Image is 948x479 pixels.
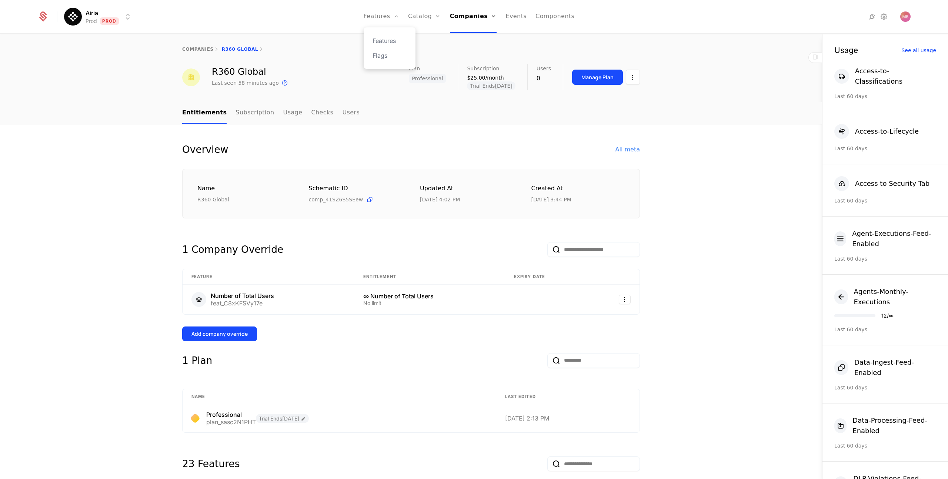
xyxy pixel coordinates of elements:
[537,66,551,71] span: Users
[182,102,227,124] a: Entitlements
[581,74,614,81] div: Manage Plan
[855,178,929,189] div: Access to Security Tab
[900,11,911,22] img: Matt Bell
[834,442,936,449] div: Last 60 days
[66,9,132,25] button: Select environment
[309,196,363,203] span: comp_41SZ6S5SEew
[854,287,937,307] div: Agents-Monthly-Executions
[868,12,877,21] a: Integrations
[834,176,929,191] button: Access to Security Tab
[363,293,496,299] div: ∞ Number of Total Users
[256,414,309,423] span: Trial Ends [DATE]
[64,8,82,26] img: Airia
[183,269,354,285] th: Feature
[834,124,919,139] button: Access-to-Lifecycle
[86,17,97,25] div: Prod
[901,48,936,53] div: See all usage
[363,301,496,306] div: No limit
[182,326,257,341] button: Add company override
[531,196,571,203] div: 9/1/25, 3:44 PM
[183,389,496,405] th: Name
[311,102,333,124] a: Checks
[467,66,499,71] span: Subscription
[834,66,936,87] button: Access-to-Classifications
[834,93,936,100] div: Last 60 days
[834,197,936,204] div: Last 60 days
[834,415,936,436] button: Data-Processing-Feed-Enabled
[834,326,936,333] div: Last 60 days
[834,228,936,249] button: Agent-Executions-Feed-Enabled
[211,300,274,306] div: feat_C8xKFSVy17e
[505,269,589,285] th: Expiry date
[834,255,936,262] div: Last 60 days
[834,287,936,307] button: Agents-Monthly-Executions
[206,419,256,425] div: plan_sasc2N1PHT
[834,384,936,391] div: Last 60 days
[100,17,119,25] span: Prod
[900,11,911,22] button: Open user button
[409,74,446,83] span: Professional
[182,242,283,257] div: 1 Company Override
[531,184,625,193] div: Created at
[206,412,256,418] div: Professional
[855,66,936,87] div: Access-to-Classifications
[354,269,505,285] th: Entitlement
[615,145,640,154] div: All meta
[855,126,919,137] div: Access-to-Lifecycle
[236,102,274,124] a: Subscription
[197,196,291,203] div: R360 Global
[182,47,214,52] a: companies
[309,184,403,193] div: Schematic ID
[852,415,936,436] div: Data-Processing-Feed-Enabled
[86,9,98,17] span: Airia
[373,36,407,45] a: Features
[211,293,274,299] div: Number of Total Users
[467,74,515,81] div: $25.00/month
[212,79,279,87] div: Last seen 58 minutes ago
[212,67,289,76] div: R360 Global
[420,196,460,203] div: 9/2/25, 4:02 PM
[467,81,515,90] span: Trial Ends [DATE]
[881,313,894,318] div: 12 / ∞
[182,68,200,86] img: R360 Global
[626,70,640,85] button: Select action
[854,357,936,378] div: Data-Ingest-Feed-Enabled
[342,102,360,124] a: Users
[373,51,407,60] a: Flags
[505,415,631,421] div: [DATE] 2:13 PM
[834,145,936,152] div: Last 60 days
[182,102,640,124] nav: Main
[182,456,240,471] div: 23 Features
[879,12,888,21] a: Settings
[197,184,291,193] div: Name
[283,102,303,124] a: Usage
[182,353,212,368] div: 1 Plan
[182,102,360,124] ul: Choose Sub Page
[572,70,623,85] button: Manage Plan
[852,228,936,249] div: Agent-Executions-Feed-Enabled
[619,295,631,304] button: Select action
[409,66,420,71] span: Plan
[834,46,858,54] div: Usage
[420,184,514,193] div: Updated at
[191,330,248,338] div: Add company override
[537,74,551,83] div: 0
[834,357,936,378] button: Data-Ingest-Feed-Enabled
[182,142,228,157] div: Overview
[496,389,640,405] th: Last edited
